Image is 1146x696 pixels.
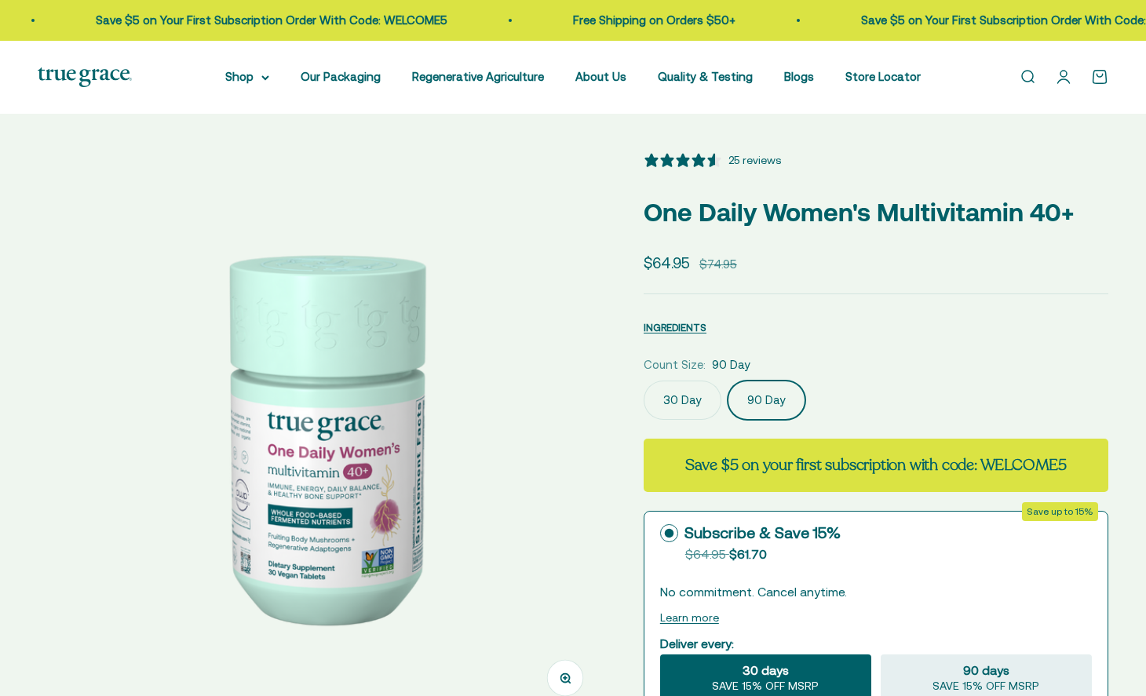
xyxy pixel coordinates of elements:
span: INGREDIENTS [644,322,706,333]
p: Save $5 on Your First Subscription Order With Code: WELCOME5 [89,11,441,30]
a: About Us [575,70,626,83]
a: Store Locator [845,70,921,83]
button: INGREDIENTS [644,318,706,337]
p: One Daily Women's Multivitamin 40+ [644,192,1108,232]
div: 25 reviews [728,151,781,169]
sale-price: $64.95 [644,251,690,275]
a: Blogs [784,70,814,83]
a: Free Shipping on Orders $50+ [567,13,729,27]
legend: Count Size: [644,355,706,374]
button: 4.6 stars, 25 ratings [644,151,781,169]
strong: Save $5 on your first subscription with code: WELCOME5 [685,454,1067,476]
a: Quality & Testing [658,70,753,83]
summary: Shop [225,67,269,86]
a: Regenerative Agriculture [412,70,544,83]
compare-at-price: $74.95 [699,255,737,274]
a: Our Packaging [301,70,381,83]
span: 90 Day [712,355,750,374]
